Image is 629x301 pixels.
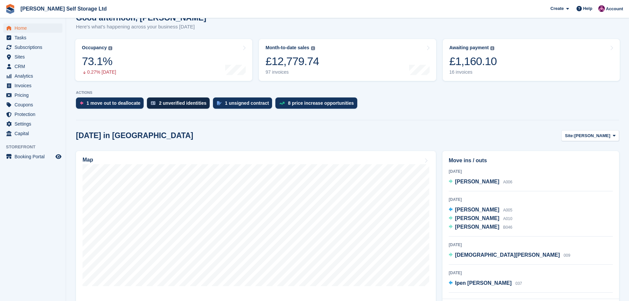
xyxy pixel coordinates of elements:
[80,101,83,105] img: move_outs_to_deallocate_icon-f764333ba52eb49d3ac5e1228854f67142a1ed5810a6f6cc68b1a99e826820c5.svg
[3,91,62,100] a: menu
[574,132,610,139] span: [PERSON_NAME]
[455,224,499,230] span: [PERSON_NAME]
[275,97,360,112] a: 8 price increase opportunities
[503,216,512,221] span: A010
[76,97,147,112] a: 1 move out to deallocate
[75,39,252,81] a: Occupancy 73.1% 0.27% [DATE]
[15,52,54,61] span: Sites
[265,55,319,68] div: £12,779.74
[5,4,15,14] img: stora-icon-8386f47178a22dfd0bd8f6a31ec36ba5ce8667c1dd55bd0f319d3a0aa187defe.svg
[265,69,319,75] div: 97 invoices
[3,110,62,119] a: menu
[3,100,62,109] a: menu
[449,197,613,203] div: [DATE]
[3,52,62,61] a: menu
[15,110,54,119] span: Protection
[3,81,62,90] a: menu
[15,71,54,81] span: Analytics
[449,251,570,260] a: [DEMOGRAPHIC_DATA][PERSON_NAME] 009
[449,45,489,51] div: Awaiting payment
[311,46,315,50] img: icon-info-grey-7440780725fd019a000dd9b08b2336e03edf1995a4989e88bcd33f0948082b44.svg
[455,252,560,258] span: [DEMOGRAPHIC_DATA][PERSON_NAME]
[449,69,497,75] div: 16 invoices
[449,55,497,68] div: £1,160.10
[15,100,54,109] span: Coupons
[76,23,206,31] p: Here's what's happening across your business [DATE]
[583,5,592,12] span: Help
[15,81,54,90] span: Invoices
[213,97,275,112] a: 1 unsigned contract
[15,119,54,129] span: Settings
[490,46,494,50] img: icon-info-grey-7440780725fd019a000dd9b08b2336e03edf1995a4989e88bcd33f0948082b44.svg
[147,97,213,112] a: 2 unverified identities
[15,62,54,71] span: CRM
[503,180,512,184] span: A006
[225,100,269,106] div: 1 unsigned contract
[455,179,499,184] span: [PERSON_NAME]
[3,71,62,81] a: menu
[82,45,107,51] div: Occupancy
[15,23,54,33] span: Home
[159,100,206,106] div: 2 unverified identities
[3,23,62,33] a: menu
[449,206,512,214] a: [PERSON_NAME] A005
[449,223,512,232] a: [PERSON_NAME] B046
[87,100,140,106] div: 1 move out to deallocate
[455,215,499,221] span: [PERSON_NAME]
[288,100,354,106] div: 8 price increase opportunities
[564,253,570,258] span: 009
[6,144,66,150] span: Storefront
[606,6,623,12] span: Account
[449,178,512,186] a: [PERSON_NAME] A006
[15,43,54,52] span: Subscriptions
[455,207,499,212] span: [PERSON_NAME]
[503,225,512,230] span: B046
[515,281,522,286] span: 037
[3,152,62,161] a: menu
[565,132,574,139] span: Site:
[83,157,93,163] h2: Map
[3,129,62,138] a: menu
[598,5,605,12] img: Lydia Wild
[259,39,436,81] a: Month-to-date sales £12,779.74 97 invoices
[108,46,112,50] img: icon-info-grey-7440780725fd019a000dd9b08b2336e03edf1995a4989e88bcd33f0948082b44.svg
[82,55,116,68] div: 73.1%
[449,242,613,248] div: [DATE]
[15,33,54,42] span: Tasks
[3,33,62,42] a: menu
[561,130,619,141] button: Site: [PERSON_NAME]
[449,270,613,276] div: [DATE]
[82,69,116,75] div: 0.27% [DATE]
[449,279,522,288] a: Ipen [PERSON_NAME] 037
[449,157,613,165] h2: Move ins / outs
[18,3,109,14] a: [PERSON_NAME] Self Storage Ltd
[15,91,54,100] span: Pricing
[455,280,512,286] span: Ipen [PERSON_NAME]
[76,131,193,140] h2: [DATE] in [GEOGRAPHIC_DATA]
[279,102,285,105] img: price_increase_opportunities-93ffe204e8149a01c8c9dc8f82e8f89637d9d84a8eef4429ea346261dce0b2c0.svg
[449,214,512,223] a: [PERSON_NAME] A010
[76,91,619,95] p: ACTIONS
[443,39,620,81] a: Awaiting payment £1,160.10 16 invoices
[3,62,62,71] a: menu
[3,43,62,52] a: menu
[151,101,156,105] img: verify_identity-adf6edd0f0f0b5bbfe63781bf79b02c33cf7c696d77639b501bdc392416b5a36.svg
[449,169,613,174] div: [DATE]
[217,101,222,105] img: contract_signature_icon-13c848040528278c33f63329250d36e43548de30e8caae1d1a13099fd9432cc5.svg
[3,119,62,129] a: menu
[550,5,564,12] span: Create
[265,45,309,51] div: Month-to-date sales
[15,152,54,161] span: Booking Portal
[15,129,54,138] span: Capital
[54,153,62,161] a: Preview store
[503,208,512,212] span: A005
